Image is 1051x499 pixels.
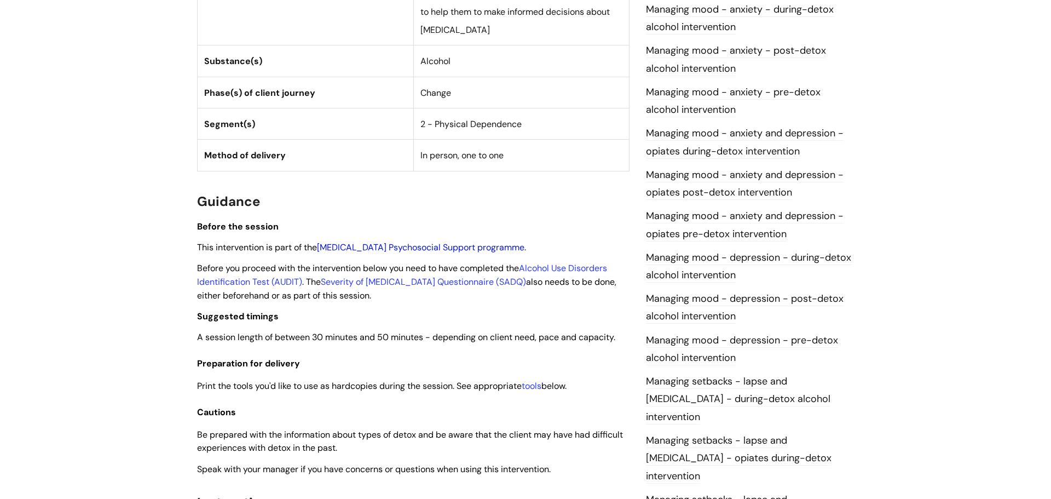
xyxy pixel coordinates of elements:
a: Managing mood - anxiety and depression - opiates post-detox intervention [646,168,844,200]
span: 2 - Physical Dependence [420,118,522,130]
span: Change [420,87,451,99]
span: Suggested timings [197,311,279,322]
a: Managing mood - depression - pre-detox alcohol intervention [646,334,838,365]
span: Before you proceed with the intervention below you need to have completed the . The also needs to... [197,262,616,301]
a: Severity of [MEDICAL_DATA] Questionnaire (SADQ) [321,276,526,288]
span: A session length of between 30 minutes and 50 minutes - depending on client need, pace and capacity. [197,331,615,343]
span: Substance(s) [204,55,262,67]
span: This intervention is part of the . [197,242,526,253]
span: Segment(s) [204,118,255,130]
span: Before the session [197,221,279,232]
span: Method of delivery [204,150,286,161]
span: Cautions [197,406,236,418]
a: Managing setbacks - lapse and [MEDICAL_DATA] - during-detox alcohol intervention [646,375,830,425]
a: Managing mood - anxiety - post-detox alcohol intervention [646,44,826,76]
a: Managing mood - anxiety and depression - opiates during-detox intervention [646,127,844,158]
a: tools [522,380,541,392]
span: Guidance [197,193,260,210]
a: Managing mood - depression - post-detox alcohol intervention [646,292,844,324]
span: Print the tools you'd like to use as hardcopies during the session. See appropriate below. [197,380,567,392]
span: Alcohol [420,55,451,67]
a: [MEDICAL_DATA] Psychosocial Support programme [317,242,524,253]
a: Managing setbacks - lapse and [MEDICAL_DATA] - opiates during-detox intervention [646,434,831,484]
span: In person, one to one [420,150,504,161]
span: Phase(s) of client journey [204,87,315,99]
a: Managing mood - anxiety - during-detox alcohol intervention [646,3,834,35]
span: Be prepared with the information about types of detox and be aware that the client may have had d... [197,429,623,454]
a: Managing mood - anxiety - pre-detox alcohol intervention [646,85,821,117]
a: Managing mood - depression - during-detox alcohol intervention [646,251,851,283]
span: Speak with your manager if you have concerns or questions when using this intervention. [197,463,551,475]
a: Managing mood - anxiety and depression - opiates pre-detox intervention [646,209,844,241]
span: Preparation for delivery [197,358,300,369]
